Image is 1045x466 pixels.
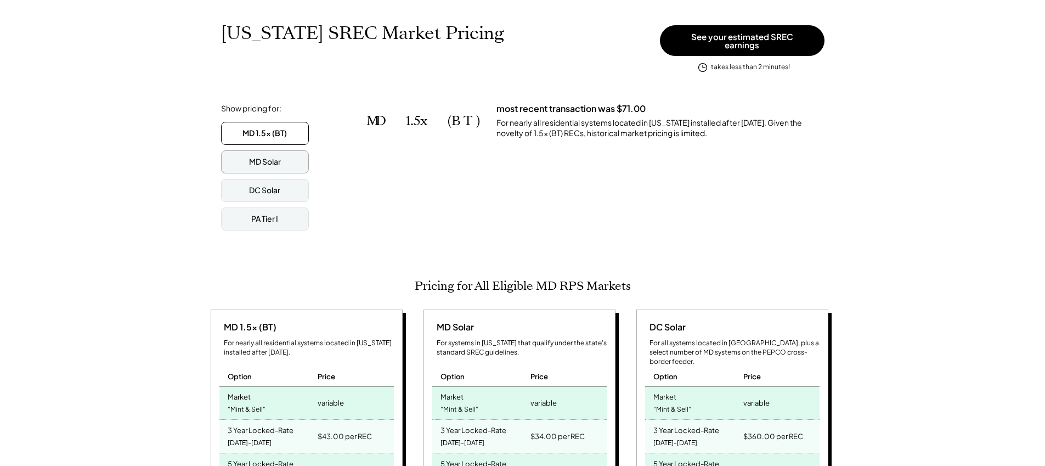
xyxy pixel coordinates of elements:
[660,25,824,56] button: See your estimated SREC earnings
[496,103,646,115] h3: most recent transaction was $71.00
[440,436,484,451] div: [DATE]-[DATE]
[228,436,272,451] div: [DATE]-[DATE]
[653,423,719,435] div: 3 Year Locked-Rate
[318,372,335,381] div: Price
[440,372,465,381] div: Option
[530,429,585,444] div: $34.00 per REC
[530,395,557,411] div: variable
[530,372,548,381] div: Price
[743,395,770,411] div: variable
[440,389,464,402] div: Market
[228,402,266,417] div: "Mint & Sell"
[437,339,607,357] div: For systems in [US_STATE] that qualify under the state's standard SREC guidelines.
[366,113,480,129] h2: MD 1.5x (BT)
[711,63,790,72] div: takes less than 2 minutes!
[440,423,506,435] div: 3 Year Locked-Rate
[415,279,631,293] h2: Pricing for All Eligible MD RPS Markets
[224,339,394,357] div: For nearly all residential systems located in [US_STATE] installed after [DATE].
[653,402,691,417] div: "Mint & Sell"
[653,389,676,402] div: Market
[221,23,504,44] h1: [US_STATE] SREC Market Pricing
[228,372,252,381] div: Option
[318,395,344,411] div: variable
[221,103,281,114] div: Show pricing for:
[228,389,251,402] div: Market
[318,429,372,444] div: $43.00 per REC
[432,321,474,333] div: MD Solar
[653,372,677,381] div: Option
[743,429,803,444] div: $360.00 per REC
[649,339,820,366] div: For all systems located in [GEOGRAPHIC_DATA], plus a select number of MD systems on the PEPCO cro...
[251,214,278,224] div: PA Tier I
[249,156,281,167] div: MD Solar
[249,185,280,196] div: DC Solar
[228,423,293,435] div: 3 Year Locked-Rate
[645,321,686,333] div: DC Solar
[496,117,824,139] div: For nearly all residential systems located in [US_STATE] installed after [DATE]. Given the novelt...
[653,436,697,451] div: [DATE]-[DATE]
[440,402,478,417] div: "Mint & Sell"
[219,321,276,333] div: MD 1.5x (BT)
[242,128,287,139] div: MD 1.5x (BT)
[743,372,761,381] div: Price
